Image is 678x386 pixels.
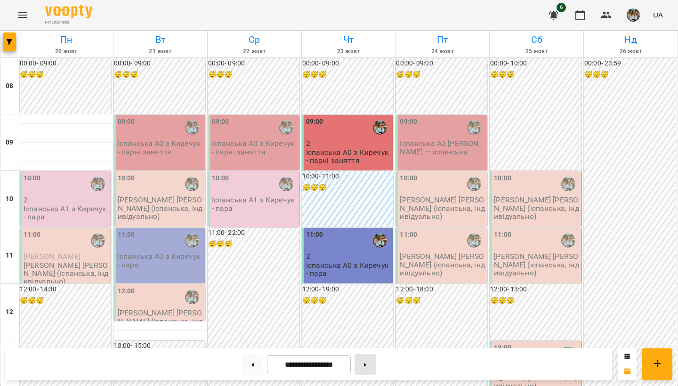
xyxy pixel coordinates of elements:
label: 10:00 [400,173,417,184]
h6: 12:00 - 14:30 [20,284,111,295]
p: Іспанська А1 з Киречук - пара [212,196,297,212]
label: 10:00 [212,173,229,184]
img: Киречук Валерія Володимирівна (і) [279,121,293,135]
h6: 10 [6,194,13,204]
h6: 😴😴😴 [302,70,394,80]
h6: 😴😴😴 [114,70,205,80]
h6: 00:00 - 23:59 [584,58,676,69]
button: Menu [11,4,34,26]
h6: 😴😴😴 [490,70,581,80]
h6: Пн [21,32,112,47]
button: UA [649,6,667,24]
h6: 00:00 - 09:00 [20,58,111,69]
img: Киречук Валерія Володимирівна (і) [467,177,481,191]
h6: 26 жовт [585,47,676,56]
label: 09:00 [212,117,229,127]
h6: Вт [115,32,206,47]
label: 11:00 [306,230,323,240]
h6: Чт [303,32,394,47]
h6: Ср [209,32,300,47]
img: Киречук Валерія Володимирівна (і) [279,177,293,191]
p: Іспанська А0 з Киречук - пара [306,261,391,278]
img: Киречук Валерія Володимирівна (і) [185,233,199,248]
h6: 12:00 - 13:00 [490,284,581,295]
p: [PERSON_NAME] [PERSON_NAME] (іспанська, індивідуально) [400,196,485,220]
img: Киречук Валерія Володимирівна (і) [561,233,575,248]
p: 2 [306,252,391,260]
h6: 08 [6,81,13,91]
h6: 😴😴😴 [490,296,581,306]
h6: 13:00 - 15:00 [114,341,205,351]
h6: 22 жовт [209,47,300,56]
label: 11:00 [24,230,41,240]
p: [PERSON_NAME] [PERSON_NAME] (іспанська, індивідуально) [494,196,579,220]
h6: 😴😴😴 [396,70,487,80]
p: [PERSON_NAME] [PERSON_NAME] (іспанська, індивідуально) [494,252,579,277]
h6: 00:00 - 09:00 [396,58,487,69]
label: 11:00 [494,230,511,240]
p: Іспанська А2 [PERSON_NAME] — іспанська [400,139,485,156]
h6: 23 жовт [303,47,394,56]
span: For Business [45,19,92,25]
h6: 😴😴😴 [302,183,394,193]
h6: 21 жовт [115,47,206,56]
img: Киречук Валерія Володимирівна (і) [373,121,387,135]
h6: 😴😴😴 [302,296,394,306]
h6: 12:00 - 19:00 [302,284,394,295]
h6: 10:00 - 11:00 [302,171,394,182]
label: 11:00 [118,230,135,240]
p: [PERSON_NAME] [PERSON_NAME] (іспанська, індивідуально) [118,309,203,333]
p: 2 [24,196,109,204]
h6: 😴😴😴 [20,296,111,306]
div: Киречук Валерія Володимирівна (і) [185,177,199,191]
label: 12:00 [118,286,135,297]
img: Киречук Валерія Володимирівна (і) [91,233,105,248]
label: 10:00 [118,173,135,184]
h6: 😴😴😴 [584,70,676,80]
img: Киречук Валерія Володимирівна (і) [561,177,575,191]
p: [PERSON_NAME] [PERSON_NAME] (іспанська, індивідуально) [24,261,109,286]
img: Киречук Валерія Володимирівна (і) [467,233,481,248]
h6: Сб [491,32,582,47]
p: 2 [306,139,391,147]
p: Іспанська А0 з Киречук - пара [118,252,203,269]
h6: 00:00 - 09:00 [114,58,205,69]
img: Киречук Валерія Володимирівна (і) [185,121,199,135]
img: Киречук Валерія Володимирівна (і) [467,121,481,135]
img: Киречук Валерія Володимирівна (і) [185,290,199,304]
h6: 00:00 - 10:00 [490,58,581,69]
h6: 😴😴😴 [396,296,487,306]
label: 09:00 [118,117,135,127]
h6: 00:00 - 09:00 [302,58,394,69]
h6: 11:00 - 22:00 [208,228,299,238]
img: 856b7ccd7d7b6bcc05e1771fbbe895a7.jfif [627,8,640,22]
span: 6 [557,3,566,12]
p: Іспанська А1 з Киречук - пара [24,205,109,221]
span: [PERSON_NAME] [24,252,81,261]
h6: 00:00 - 09:00 [208,58,299,69]
img: Киречук Валерія Володимирівна (і) [91,177,105,191]
label: 09:00 [306,117,323,127]
h6: 09 [6,137,13,148]
label: 10:00 [24,173,41,184]
span: UA [653,10,663,20]
h6: 12 [6,307,13,317]
h6: Нд [585,32,676,47]
p: [PERSON_NAME] [PERSON_NAME] (іспанська, індивідуально) [118,196,203,220]
img: Киречук Валерія Володимирівна (і) [373,233,387,248]
h6: 20 жовт [21,47,112,56]
h6: Пт [397,32,488,47]
h6: 25 жовт [491,47,582,56]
